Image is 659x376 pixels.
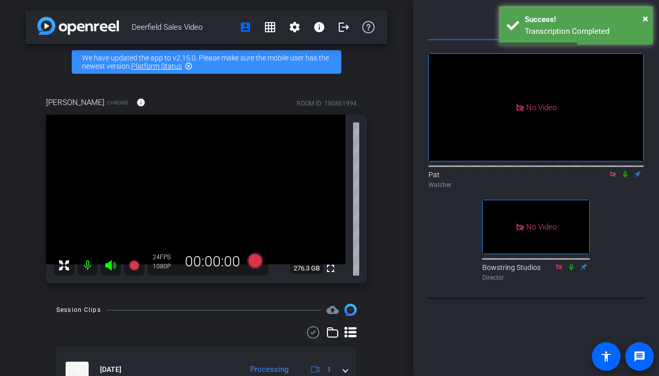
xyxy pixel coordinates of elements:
a: Platform Status [131,62,182,70]
span: [PERSON_NAME] [46,97,105,108]
span: × [643,12,648,25]
mat-icon: accessibility [600,350,612,363]
mat-icon: fullscreen [324,262,337,275]
div: Director [482,273,590,282]
div: Session Clips [56,305,101,315]
span: 276.3 GB [290,262,323,275]
mat-icon: highlight_off [184,62,193,70]
span: No Video [526,102,557,112]
div: 00:00:00 [178,253,247,270]
span: [DATE] [100,364,121,375]
div: Bowstring Studios [482,262,590,282]
mat-icon: logout [338,21,350,33]
mat-icon: info [136,98,146,107]
img: app-logo [37,17,119,35]
div: 24 [153,253,178,261]
span: Destinations for your clips [326,304,339,316]
span: FPS [160,254,171,261]
span: Chrome [107,99,129,107]
mat-icon: message [633,350,646,363]
div: Pat [428,170,644,190]
span: Deerfield Sales Video [132,17,233,37]
div: 1080P [153,262,178,270]
div: Transcription Completed [525,26,645,37]
div: We have updated the app to v2.15.0. Please make sure the mobile user has the newest version. [72,50,341,74]
mat-icon: settings [289,21,301,33]
div: Processing [245,364,294,375]
mat-icon: account_box [239,21,252,33]
mat-icon: info [313,21,325,33]
mat-icon: cloud_upload [326,304,339,316]
div: ROOM ID: 180861994 [297,99,357,108]
img: Session clips [344,304,357,316]
mat-icon: grid_on [264,21,276,33]
span: No Video [526,222,557,232]
button: Close [643,11,648,26]
span: 1 [327,364,331,375]
div: Success! [525,14,645,26]
div: Watcher [428,180,644,190]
